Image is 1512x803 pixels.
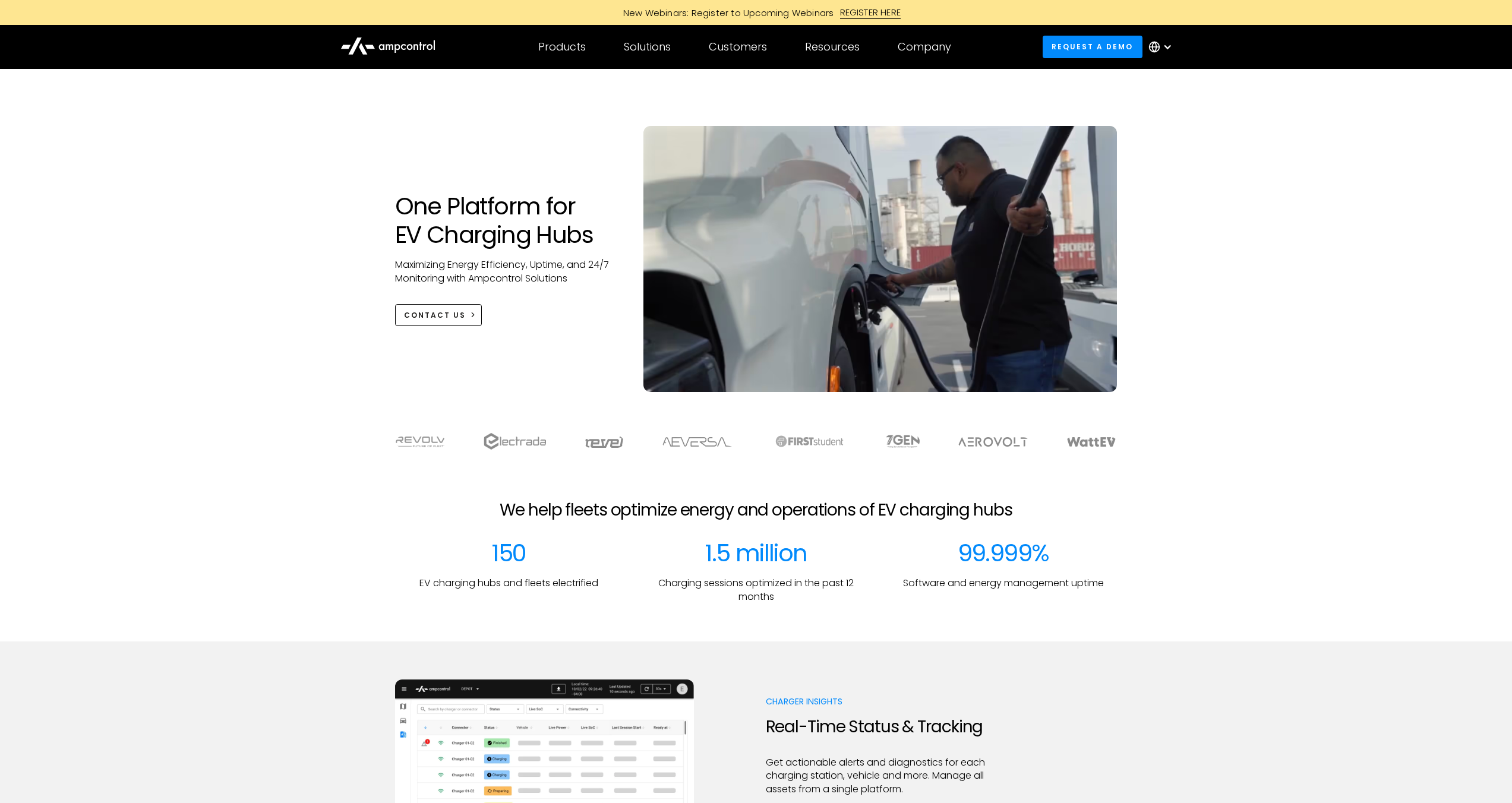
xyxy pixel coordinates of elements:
div: Customers [709,40,767,53]
div: Solutions [624,40,671,53]
h1: One Platform for EV Charging Hubs [395,192,620,249]
a: CONTACT US [395,304,482,326]
div: Products [538,40,586,53]
p: EV charging hubs and fleets electrified [419,577,598,590]
p: Software and energy management uptime [903,577,1104,590]
h2: Real-Time Status & Tracking [766,717,995,737]
div: Company [898,40,951,53]
p: Get actionable alerts and diagnostics for each charging station, vehicle and more. Manage all ass... [766,756,995,796]
a: New Webinars: Register to Upcoming WebinarsREGISTER HERE [489,6,1024,19]
img: electrada logo [484,433,546,450]
img: WattEV logo [1066,437,1116,447]
div: 1.5 million [705,539,807,567]
p: Maximizing Energy Efficiency, Uptime, and 24/7 Monitoring with Ampcontrol Solutions [395,258,620,285]
div: REGISTER HERE [840,6,901,19]
p: Charger Insights [766,695,995,707]
div: 99.999% [958,539,1049,567]
p: Charging sessions optimized in the past 12 months [642,577,870,603]
h2: We help fleets optimize energy and operations of EV charging hubs [500,500,1012,520]
div: CONTACT US [404,310,466,321]
img: Aerovolt Logo [958,437,1028,447]
div: Resources [805,40,860,53]
div: 150 [491,539,526,567]
div: New Webinars: Register to Upcoming Webinars [611,7,840,19]
a: Request a demo [1043,36,1142,58]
